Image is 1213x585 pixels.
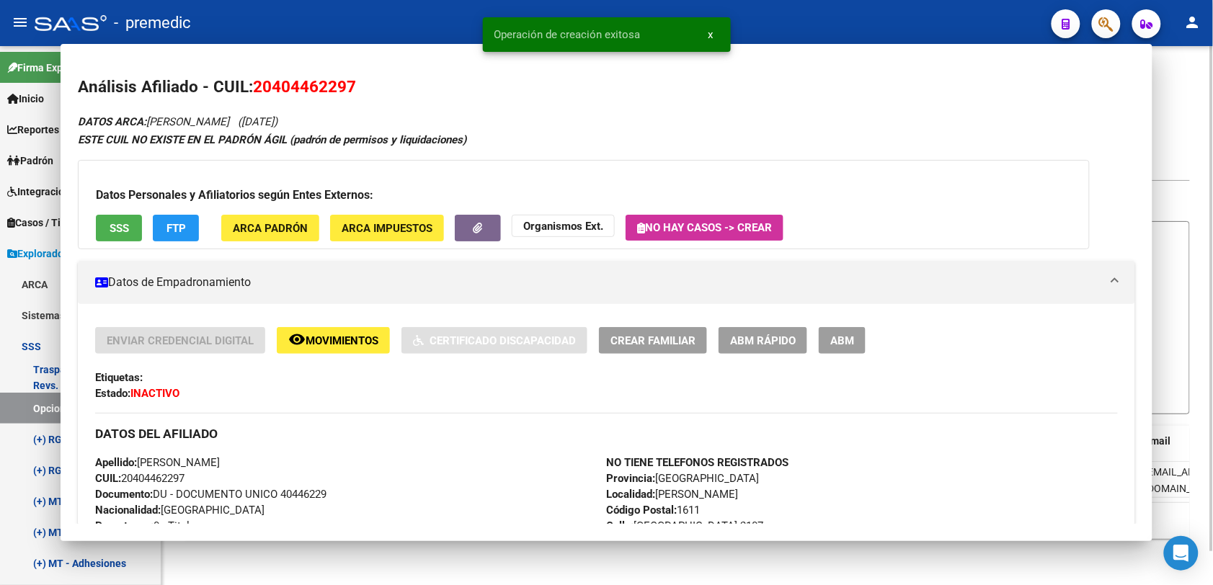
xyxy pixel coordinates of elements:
[523,220,603,233] strong: Organismos Ext.
[95,504,265,517] span: [GEOGRAPHIC_DATA]
[253,77,356,96] span: 20404462297
[7,153,53,169] span: Padrón
[697,22,725,48] button: x
[1164,536,1199,571] div: Open Intercom Messenger
[166,222,186,235] span: FTP
[95,387,130,400] strong: Estado:
[7,184,141,200] span: Integración (discapacidad)
[430,334,576,347] span: Certificado Discapacidad
[130,387,179,400] strong: INACTIVO
[306,334,378,347] span: Movimientos
[12,14,29,31] mat-icon: menu
[95,504,161,517] strong: Nacionalidad:
[607,472,656,485] strong: Provincia:
[95,488,153,501] strong: Documento:
[599,327,707,354] button: Crear Familiar
[512,215,615,237] button: Organismos Ext.
[1184,14,1201,31] mat-icon: person
[830,334,854,347] span: ABM
[607,488,739,501] span: [PERSON_NAME]
[78,75,1135,99] h2: Análisis Afiliado - CUIL:
[95,488,326,501] span: DU - DOCUMENTO UNICO 40446229
[637,221,772,234] span: No hay casos -> Crear
[95,274,1101,291] mat-panel-title: Datos de Empadronamiento
[607,504,701,517] span: 1611
[233,222,308,235] span: ARCA Padrón
[288,331,306,348] mat-icon: remove_red_eye
[95,519,199,532] span: 0 - Titular
[78,261,1135,304] mat-expansion-panel-header: Datos de Empadronamiento
[607,519,764,532] span: [GEOGRAPHIC_DATA] 2107
[277,327,390,354] button: Movimientos
[607,504,677,517] strong: Código Postal:
[730,334,796,347] span: ABM Rápido
[96,215,142,241] button: SSS
[7,60,82,76] span: Firma Express
[107,334,254,347] span: Enviar Credencial Digital
[78,115,146,128] strong: DATOS ARCA:
[95,456,137,469] strong: Apellido:
[708,28,714,41] span: x
[114,7,191,39] span: - premedic
[96,187,1072,204] h3: Datos Personales y Afiliatorios según Entes Externos:
[719,327,807,354] button: ABM Rápido
[494,27,641,42] span: Operación de creación exitosa
[607,519,634,532] strong: Calle:
[610,334,696,347] span: Crear Familiar
[819,327,866,354] button: ABM
[95,371,143,384] strong: Etiquetas:
[95,456,220,469] span: [PERSON_NAME]
[1145,435,1171,447] span: Email
[401,327,587,354] button: Certificado Discapacidad
[626,215,783,241] button: No hay casos -> Crear
[153,215,199,241] button: FTP
[607,472,760,485] span: [GEOGRAPHIC_DATA]
[7,91,44,107] span: Inicio
[95,426,1118,442] h3: DATOS DEL AFILIADO
[7,215,85,231] span: Casos / Tickets
[607,488,656,501] strong: Localidad:
[221,215,319,241] button: ARCA Padrón
[78,115,229,128] span: [PERSON_NAME]
[342,222,432,235] span: ARCA Impuestos
[95,327,265,354] button: Enviar Credencial Digital
[330,215,444,241] button: ARCA Impuestos
[95,519,154,532] strong: Parentesco:
[78,133,466,146] strong: ESTE CUIL NO EXISTE EN EL PADRÓN ÁGIL (padrón de permisos y liquidaciones)
[7,246,123,262] span: Explorador de Archivos
[95,472,185,485] span: 20404462297
[238,115,277,128] span: ([DATE])
[7,122,59,138] span: Reportes
[110,222,129,235] span: SSS
[607,456,789,469] strong: NO TIENE TELEFONOS REGISTRADOS
[95,472,121,485] strong: CUIL:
